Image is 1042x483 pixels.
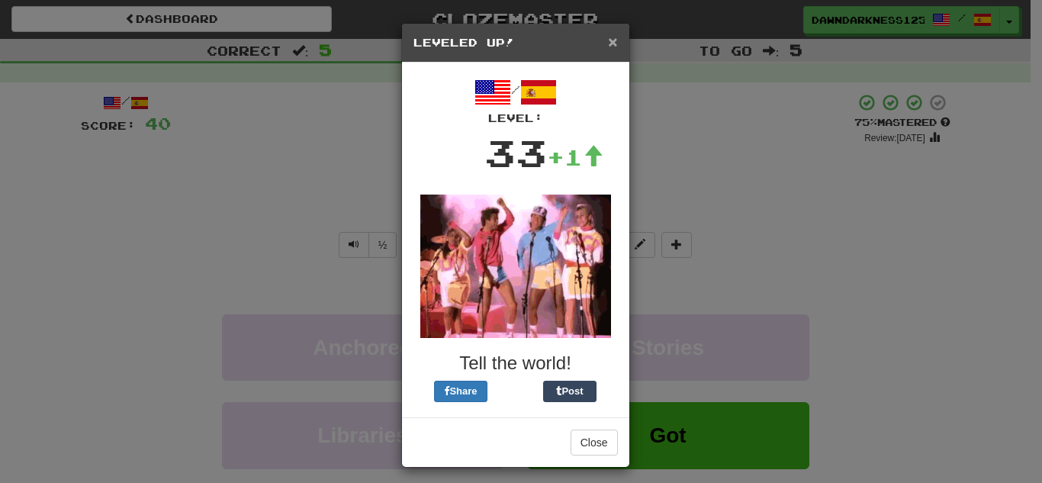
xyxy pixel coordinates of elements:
[484,126,547,179] div: 33
[543,381,597,402] button: Post
[487,381,543,402] iframe: X Post Button
[413,353,618,373] h3: Tell the world!
[547,142,603,172] div: +1
[420,195,611,338] img: dancing-0d422d2bf4134a41bd870944a7e477a280a918d08b0375f72831dcce4ed6eb41.gif
[413,111,618,126] div: Level:
[434,381,487,402] button: Share
[571,430,618,456] button: Close
[608,34,617,50] button: Close
[413,74,618,126] div: /
[413,35,618,50] h5: Leveled Up!
[608,33,617,50] span: ×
